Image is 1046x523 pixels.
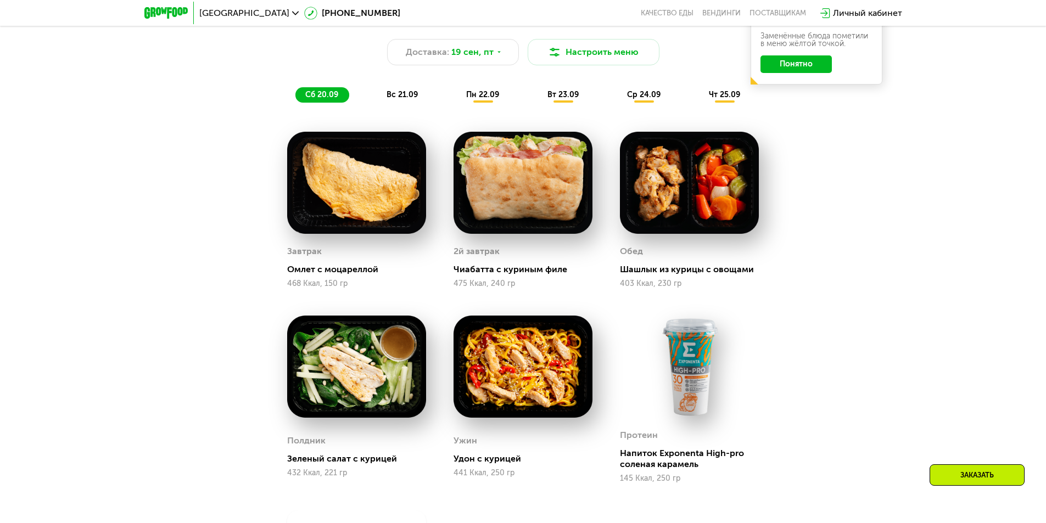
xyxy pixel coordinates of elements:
[454,453,601,464] div: Удон с курицей
[287,243,322,260] div: Завтрак
[641,9,693,18] a: Качество еды
[547,90,579,99] span: вт 23.09
[833,7,902,20] div: Личный кабинет
[702,9,741,18] a: Вендинги
[454,469,592,477] div: 441 Ккал, 250 гр
[199,9,289,18] span: [GEOGRAPHIC_DATA]
[387,90,418,99] span: вс 21.09
[760,55,832,73] button: Понятно
[454,243,500,260] div: 2й завтрак
[620,264,768,275] div: Шашлык из курицы с овощами
[304,7,400,20] a: [PHONE_NUMBER]
[620,279,759,288] div: 403 Ккал, 230 гр
[709,90,740,99] span: чт 25.09
[760,32,872,48] div: Заменённые блюда пометили в меню жёлтой точкой.
[528,39,659,65] button: Настроить меню
[454,264,601,275] div: Чиабатта с куриным филе
[454,279,592,288] div: 475 Ккал, 240 гр
[466,90,499,99] span: пн 22.09
[454,432,477,449] div: Ужин
[305,90,338,99] span: сб 20.09
[287,453,435,464] div: Зеленый салат с курицей
[620,427,658,443] div: Протеин
[930,464,1025,486] div: Заказать
[749,9,806,18] div: поставщикам
[620,448,768,470] div: Напиток Exponenta High-pro соленая карамель
[287,432,326,449] div: Полдник
[620,243,643,260] div: Обед
[287,279,426,288] div: 468 Ккал, 150 гр
[287,469,426,477] div: 432 Ккал, 221 гр
[287,264,435,275] div: Омлет с моцареллой
[406,46,449,59] span: Доставка:
[627,90,661,99] span: ср 24.09
[451,46,494,59] span: 19 сен, пт
[620,474,759,483] div: 145 Ккал, 250 гр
